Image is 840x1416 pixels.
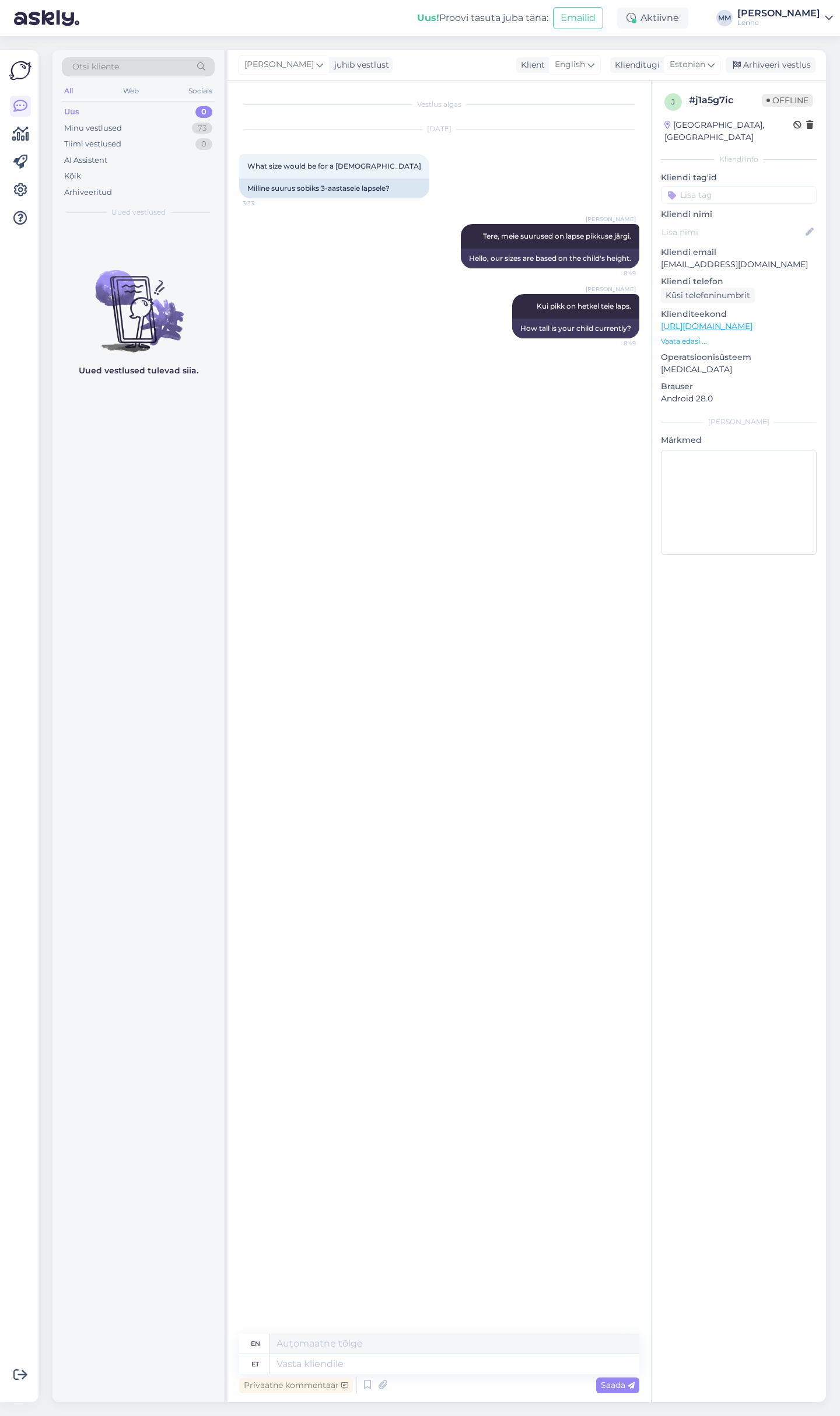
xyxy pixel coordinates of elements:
div: Kliendi info [661,154,817,165]
p: Kliendi nimi [661,208,817,221]
span: Tere, meie suurused on lapse pikkuse järgi. [483,232,631,240]
div: Hello, our sizes are based on the child's height. [461,249,639,268]
div: Klient [516,59,545,71]
div: Lenne [737,18,820,27]
div: How tall is your child currently? [512,319,639,338]
div: Web [121,83,141,99]
div: MM [716,10,733,26]
div: # j1a5g7ic [689,93,762,107]
div: Tiimi vestlused [64,138,121,150]
div: [GEOGRAPHIC_DATA], [GEOGRAPHIC_DATA] [664,119,793,144]
input: Lisa nimi [661,226,803,239]
div: 0 [195,106,212,118]
span: Kui pikk on hetkel teie laps. [537,302,631,310]
div: Minu vestlused [64,123,122,134]
span: Estonian [670,58,705,71]
div: Küsi telefoninumbrit [661,288,755,303]
div: Socials [186,83,215,99]
span: Saada [601,1380,635,1390]
img: No chats [52,249,224,354]
span: 8:49 [592,339,636,348]
a: [PERSON_NAME]Lenne [737,9,833,27]
span: j [671,97,675,106]
p: Kliendi telefon [661,275,817,288]
p: Operatsioonisüsteem [661,351,817,363]
span: Otsi kliente [72,61,119,73]
div: en [251,1334,260,1354]
span: Offline [762,94,813,107]
div: Arhiveeri vestlus [726,57,815,73]
div: Proovi tasuta juba täna: [417,11,548,25]
p: Kliendi tag'id [661,172,817,184]
p: Android 28.0 [661,393,817,405]
span: [PERSON_NAME] [586,285,636,293]
div: 73 [192,123,212,134]
p: [MEDICAL_DATA] [661,363,817,376]
p: Märkmed [661,434,817,446]
div: juhib vestlust [330,59,389,71]
div: Milline suurus sobiks 3-aastasele lapsele? [239,179,429,198]
span: [PERSON_NAME] [586,215,636,223]
button: Emailid [553,7,603,29]
div: Vestlus algas [239,99,639,110]
span: English [555,58,585,71]
div: All [62,83,75,99]
div: Aktiivne [617,8,688,29]
p: Vaata edasi ... [661,336,817,347]
span: 8:49 [592,269,636,278]
div: Uus [64,106,79,118]
div: [DATE] [239,124,639,134]
span: Uued vestlused [111,207,166,218]
div: Klienditugi [610,59,660,71]
img: Askly Logo [9,60,32,82]
span: [PERSON_NAME] [244,58,314,71]
p: Brauser [661,380,817,393]
p: [EMAIL_ADDRESS][DOMAIN_NAME] [661,258,817,271]
div: et [251,1354,259,1374]
p: Uued vestlused tulevad siia. [79,365,198,377]
span: What size would be for a [DEMOGRAPHIC_DATA] [247,162,421,170]
div: 0 [195,138,212,150]
span: 3:33 [243,199,286,208]
input: Lisa tag [661,186,817,204]
div: AI Assistent [64,155,107,166]
div: [PERSON_NAME] [661,417,817,427]
a: [URL][DOMAIN_NAME] [661,321,752,331]
div: Privaatne kommentaar [239,1377,353,1393]
div: [PERSON_NAME] [737,9,820,18]
div: Arhiveeritud [64,187,112,198]
b: Uus! [417,12,439,23]
p: Klienditeekond [661,308,817,320]
div: Kõik [64,170,81,182]
p: Kliendi email [661,246,817,258]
